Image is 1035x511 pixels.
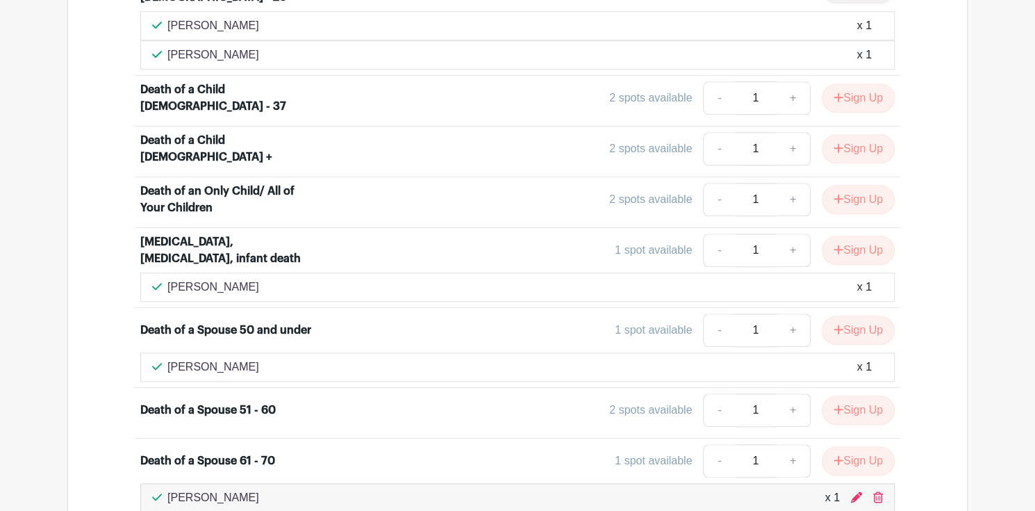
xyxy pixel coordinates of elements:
div: x 1 [857,17,872,34]
a: - [703,444,735,478]
div: Death of a Spouse 50 and under [140,322,311,339]
button: Sign Up [822,316,895,345]
div: Death of a Child [DEMOGRAPHIC_DATA] - 37 [140,81,313,115]
p: [PERSON_NAME] [167,359,259,375]
div: [MEDICAL_DATA], [MEDICAL_DATA], infant death [140,234,313,267]
div: x 1 [857,279,872,295]
div: 2 spots available [609,90,692,106]
a: - [703,132,735,165]
a: + [776,81,811,115]
div: 2 spots available [609,402,692,419]
button: Sign Up [822,185,895,214]
a: + [776,314,811,347]
div: Death of a Spouse 51 - 60 [140,402,276,419]
a: - [703,314,735,347]
div: 2 spots available [609,191,692,208]
button: Sign Up [822,83,895,113]
div: x 1 [857,47,872,63]
a: - [703,183,735,216]
div: 1 spot available [615,322,692,339]
p: [PERSON_NAME] [167,47,259,63]
p: [PERSON_NAME] [167,489,259,506]
a: - [703,394,735,427]
div: Death of a Child [DEMOGRAPHIC_DATA] + [140,132,313,165]
a: + [776,444,811,478]
button: Sign Up [822,236,895,265]
a: - [703,234,735,267]
p: [PERSON_NAME] [167,279,259,295]
a: + [776,234,811,267]
div: x 1 [825,489,840,506]
a: - [703,81,735,115]
div: Death of an Only Child/ All of Your Children [140,183,313,216]
div: Death of a Spouse 61 - 70 [140,453,275,469]
a: + [776,394,811,427]
p: [PERSON_NAME] [167,17,259,34]
button: Sign Up [822,134,895,163]
div: 1 spot available [615,242,692,259]
div: 2 spots available [609,140,692,157]
a: + [776,132,811,165]
a: + [776,183,811,216]
div: x 1 [857,359,872,375]
button: Sign Up [822,446,895,476]
button: Sign Up [822,396,895,425]
div: 1 spot available [615,453,692,469]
